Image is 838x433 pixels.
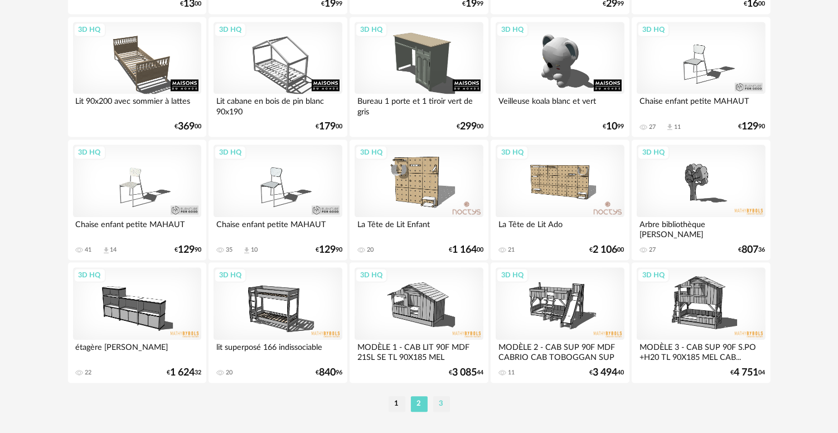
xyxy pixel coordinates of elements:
[593,246,618,254] span: 2 106
[85,246,92,254] div: 41
[742,123,759,131] span: 129
[637,217,765,239] div: Arbre bibliothèque [PERSON_NAME]
[209,262,347,383] a: 3D HQ lit superposé 166 indissociable 20 €84096
[316,246,342,254] div: € 90
[496,145,529,160] div: 3D HQ
[170,369,195,377] span: 1 624
[226,246,232,254] div: 35
[209,139,347,260] a: 3D HQ Chaise enfant petite MAHAUT 35 Download icon 10 €12990
[226,369,232,377] div: 20
[632,139,770,260] a: 3D HQ Arbre bibliothèque [PERSON_NAME] 27 €80736
[355,217,483,239] div: La Tête de Lit Enfant
[73,340,201,362] div: étagère [PERSON_NAME]
[590,369,624,377] div: € 40
[731,369,766,377] div: € 04
[449,246,483,254] div: € 00
[243,246,251,254] span: Download icon
[460,123,477,131] span: 299
[496,22,529,37] div: 3D HQ
[214,217,342,239] div: Chaise enfant petite MAHAUT
[167,369,201,377] div: € 32
[590,246,624,254] div: € 00
[607,123,618,131] span: 10
[449,369,483,377] div: € 44
[319,246,336,254] span: 129
[452,369,477,377] span: 3 085
[508,246,515,254] div: 21
[319,369,336,377] span: 840
[496,94,624,116] div: Veilleuse koala blanc et vert
[74,145,106,160] div: 3D HQ
[496,268,529,282] div: 3D HQ
[632,262,770,383] a: 3D HQ MODÈLE 3 - CAB SUP 90F S.PO +H20 TL 90X185 MEL CAB... €4 75104
[649,123,656,131] div: 27
[674,123,681,131] div: 11
[508,369,515,377] div: 11
[666,123,674,131] span: Download icon
[742,246,759,254] span: 807
[496,340,624,362] div: MODÈLE 2 - CAB SUP 90F MDF CABRIO CAB TOBOGGAN SUP PF
[85,369,92,377] div: 22
[734,369,759,377] span: 4 751
[739,123,766,131] div: € 90
[637,145,670,160] div: 3D HQ
[175,246,201,254] div: € 90
[102,246,110,254] span: Download icon
[350,139,488,260] a: 3D HQ La Tête de Lit Enfant 20 €1 16400
[73,217,201,239] div: Chaise enfant petite MAHAUT
[110,246,117,254] div: 14
[214,268,246,282] div: 3D HQ
[214,22,246,37] div: 3D HQ
[319,123,336,131] span: 179
[350,262,488,383] a: 3D HQ MODÈLE 1 - CAB LIT 90F MDF 21SL SE TL 90X185 MEL €3 08544
[491,262,629,383] a: 3D HQ MODÈLE 2 - CAB SUP 90F MDF CABRIO CAB TOBOGGAN SUP PF 11 €3 49440
[74,268,106,282] div: 3D HQ
[739,246,766,254] div: € 36
[491,139,629,260] a: 3D HQ La Tête de Lit Ado 21 €2 10600
[74,22,106,37] div: 3D HQ
[433,396,450,412] li: 3
[178,246,195,254] span: 129
[496,217,624,239] div: La Tête de Lit Ado
[178,123,195,131] span: 369
[637,94,765,116] div: Chaise enfant petite MAHAUT
[73,94,201,116] div: Lit 90x200 avec sommier à lattes
[175,123,201,131] div: € 00
[452,246,477,254] span: 1 164
[637,340,765,362] div: MODÈLE 3 - CAB SUP 90F S.PO +H20 TL 90X185 MEL CAB...
[355,22,387,37] div: 3D HQ
[389,396,405,412] li: 1
[491,17,629,137] a: 3D HQ Veilleuse koala blanc et vert €1099
[209,17,347,137] a: 3D HQ Lit cabane en bois de pin blanc 90x190 €17900
[214,94,342,116] div: Lit cabane en bois de pin blanc 90x190
[367,246,374,254] div: 20
[355,268,387,282] div: 3D HQ
[68,262,206,383] a: 3D HQ étagère [PERSON_NAME] 22 €1 62432
[251,246,258,254] div: 10
[457,123,483,131] div: € 00
[68,139,206,260] a: 3D HQ Chaise enfant petite MAHAUT 41 Download icon 14 €12990
[411,396,428,412] li: 2
[68,17,206,137] a: 3D HQ Lit 90x200 avec sommier à lattes €36900
[637,268,670,282] div: 3D HQ
[632,17,770,137] a: 3D HQ Chaise enfant petite MAHAUT 27 Download icon 11 €12990
[603,123,624,131] div: € 99
[316,369,342,377] div: € 96
[355,145,387,160] div: 3D HQ
[637,22,670,37] div: 3D HQ
[355,340,483,362] div: MODÈLE 1 - CAB LIT 90F MDF 21SL SE TL 90X185 MEL
[649,246,656,254] div: 27
[214,145,246,160] div: 3D HQ
[593,369,618,377] span: 3 494
[214,340,342,362] div: lit superposé 166 indissociable
[316,123,342,131] div: € 00
[355,94,483,116] div: Bureau 1 porte et 1 tiroir vert de gris
[350,17,488,137] a: 3D HQ Bureau 1 porte et 1 tiroir vert de gris €29900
